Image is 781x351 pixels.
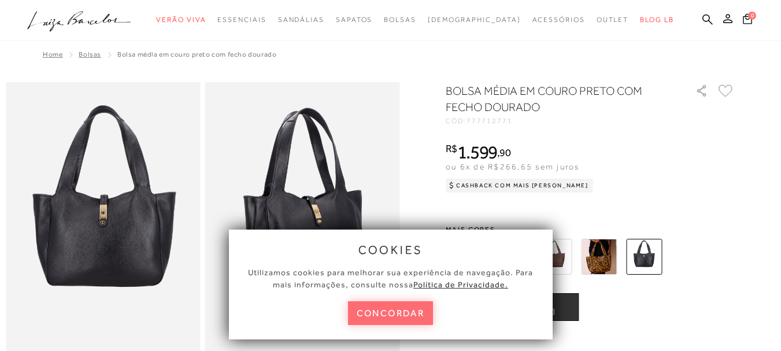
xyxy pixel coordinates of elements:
[384,9,416,31] a: categoryNavScreenReaderText
[532,9,585,31] a: categoryNavScreenReaderText
[348,301,434,325] button: concordar
[156,9,206,31] a: categoryNavScreenReaderText
[217,9,266,31] a: categoryNavScreenReaderText
[336,9,372,31] a: categoryNavScreenReaderText
[446,162,579,171] span: ou 6x de R$266,65 sem juros
[532,16,585,24] span: Acessórios
[640,16,673,24] span: BLOG LB
[446,226,735,233] span: Mais cores
[748,12,756,20] span: 0
[117,50,276,58] span: BOLSA MÉDIA EM COURO PRETO COM FECHO DOURADO
[739,13,756,28] button: 0
[358,243,423,256] span: cookies
[428,9,521,31] a: noSubCategoriesText
[79,50,101,58] a: Bolsas
[278,9,324,31] a: categoryNavScreenReaderText
[640,9,673,31] a: BLOG LB
[457,142,498,162] span: 1.599
[278,16,324,24] span: Sandálias
[156,16,206,24] span: Verão Viva
[446,117,677,124] div: CÓD:
[248,268,533,289] span: Utilizamos cookies para melhorar sua experiência de navegação. Para mais informações, consulte nossa
[581,239,617,275] img: BOLSA MÉDIA EM COURO ONÇA COM FECHO DOURADO
[626,239,662,275] img: BOLSA MÉDIA EM COURO PRETO COM FECHO DOURADO
[446,179,593,193] div: Cashback com Mais [PERSON_NAME]
[597,16,629,24] span: Outlet
[467,117,513,125] span: 777712771
[597,9,629,31] a: categoryNavScreenReaderText
[446,143,457,154] i: R$
[217,16,266,24] span: Essenciais
[499,146,510,158] span: 90
[384,16,416,24] span: Bolsas
[336,16,372,24] span: Sapatos
[446,83,662,115] h1: BOLSA MÉDIA EM COURO PRETO COM FECHO DOURADO
[413,280,508,289] a: Política de Privacidade.
[43,50,62,58] a: Home
[497,147,510,158] i: ,
[428,16,521,24] span: [DEMOGRAPHIC_DATA]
